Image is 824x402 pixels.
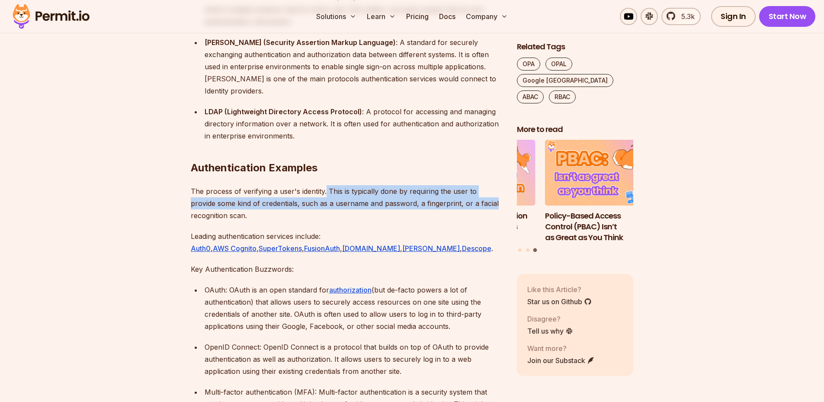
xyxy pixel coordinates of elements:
[9,2,93,31] img: Permit logo
[526,248,529,252] button: Go to slide 2
[436,8,459,25] a: Docs
[545,140,662,243] a: Policy-Based Access Control (PBAC) Isn’t as Great as You ThinkPolicy-Based Access Control (PBAC) ...
[205,36,503,97] p: : A standard for securely exchanging authentication and authorization data between different syst...
[545,211,662,243] h3: Policy-Based Access Control (PBAC) Isn’t as Great as You Think
[517,58,540,71] a: OPA
[403,8,432,25] a: Pricing
[191,126,503,175] h2: Authentication Examples
[759,6,816,27] a: Start Now
[419,140,535,243] li: 2 of 3
[313,8,360,25] button: Solutions
[711,6,756,27] a: Sign In
[661,8,701,25] a: 5.3k
[419,140,535,206] img: Implementing Authentication and Authorization in Next.js
[191,230,503,254] p: Leading authentication services include: , , , , , , .
[462,8,511,25] button: Company
[527,296,592,307] a: Star us on Github
[259,244,302,253] a: SuperTokens
[205,284,503,332] p: OAuth: OAuth is an open standard for (but de-facto powers a lot of authentication) that allows us...
[533,248,537,252] button: Go to slide 3
[545,140,662,243] li: 3 of 3
[545,140,662,206] img: Policy-Based Access Control (PBAC) Isn’t as Great as You Think
[342,244,400,253] a: [DOMAIN_NAME]
[205,38,396,47] strong: [PERSON_NAME] (Security Assertion Markup Language)
[191,185,503,222] p: The process of verifying a user's identity. This is typically done by requiring the user to provi...
[527,314,573,324] p: Disagree?
[517,74,613,87] a: Google [GEOGRAPHIC_DATA]
[527,284,592,295] p: Like this Article?
[419,211,535,232] h3: Implementing Authentication and Authorization in Next.js
[205,106,503,142] p: : A protocol for accessing and managing directory information over a network. It is often used fo...
[363,8,399,25] button: Learn
[517,124,634,135] h2: More to read
[304,244,340,253] a: FusionAuth
[329,286,372,294] a: authorization
[549,90,576,103] a: RBAC
[518,248,522,252] button: Go to slide 1
[676,11,695,22] span: 5.3k
[517,42,634,52] h2: Related Tags
[191,244,211,253] a: Auth0
[517,90,544,103] a: ABAC
[213,244,256,253] a: AWS Cognito
[402,244,460,253] a: [PERSON_NAME]
[527,355,595,366] a: Join our Substack
[517,140,634,254] div: Posts
[205,107,362,116] strong: LDAP (Lightweight Directory Access Protocol)
[545,58,572,71] a: OPAL
[462,244,491,253] a: Descope
[205,341,503,377] p: OpenID Connect: OpenID Connect is a protocol that builds on top of OAuth to provide authenticatio...
[527,343,595,354] p: Want more?
[527,326,573,336] a: Tell us why
[191,263,503,275] p: Key Authentication Buzzwords:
